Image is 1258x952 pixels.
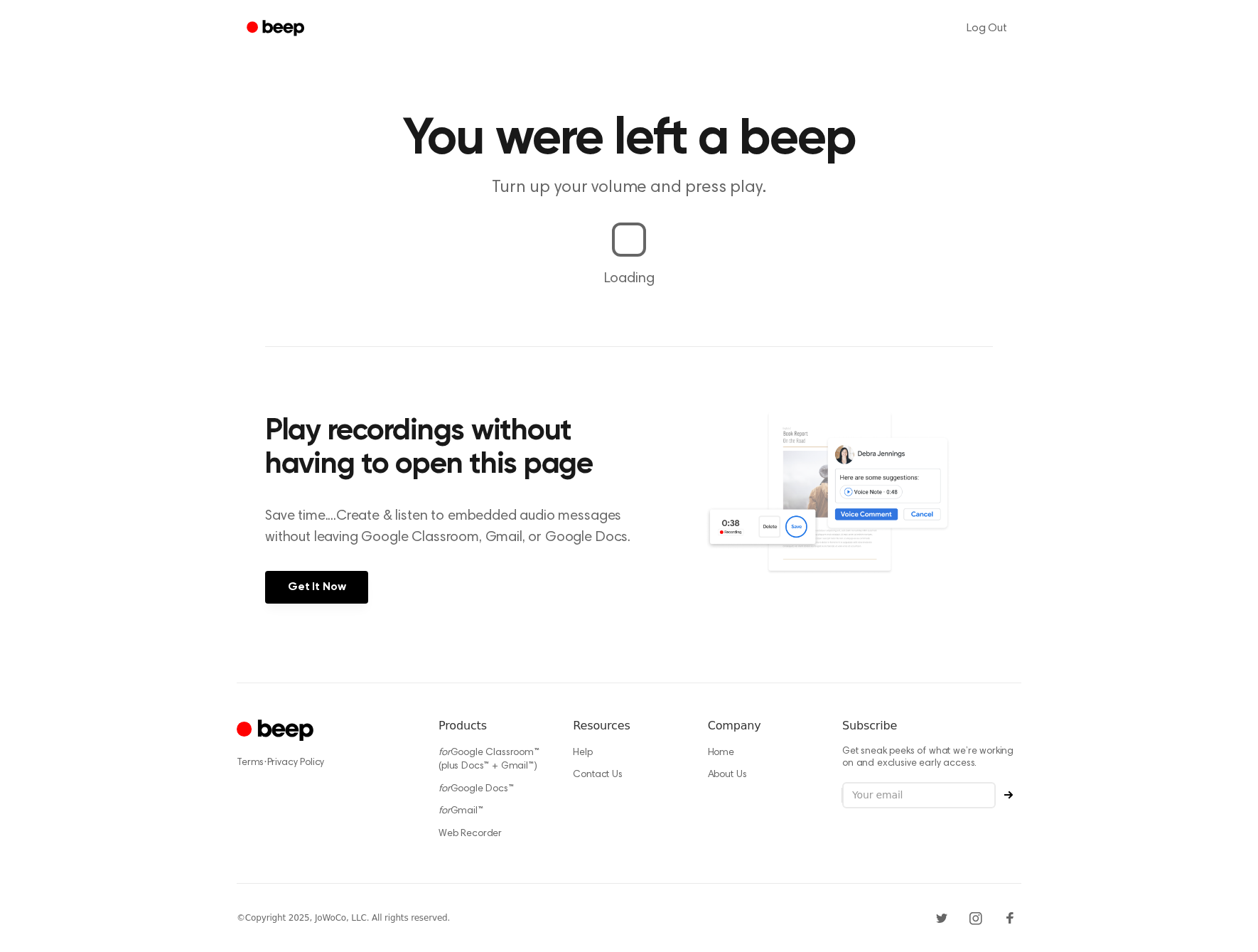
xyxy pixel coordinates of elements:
[952,11,1021,46] a: Log Out
[439,829,502,839] a: Web Recorder
[573,717,684,734] h6: Resources
[237,15,317,43] a: Beep
[265,571,368,604] a: Get It Now
[573,770,622,780] a: Contact Us
[265,506,648,548] p: Save time....Create & listen to embedded audio messages without leaving Google Classroom, Gmail, ...
[237,758,264,768] a: Terms
[439,748,539,772] a: forGoogle Classroom™ (plus Docs™ + Gmail™)
[964,906,987,929] a: Instagram
[439,748,451,758] i: for
[265,114,993,165] h1: You were left a beep
[439,806,451,816] i: for
[237,717,317,745] a: Cruip
[439,784,514,794] a: forGoogle Docs™
[439,784,451,794] i: for
[705,411,993,602] img: Voice Comments on Docs and Recording Widget
[237,911,450,924] div: © Copyright 2025, JoWoCo, LLC. All rights reserved.
[267,758,325,768] a: Privacy Policy
[842,717,1021,734] h6: Subscribe
[356,176,902,200] p: Turn up your volume and press play.
[999,906,1021,929] a: Facebook
[237,756,416,770] div: ·
[842,782,996,809] input: Your email
[17,268,1241,289] p: Loading
[439,717,550,734] h6: Products
[265,415,648,483] h2: Play recordings without having to open this page
[842,746,1021,771] p: Get sneak peeks of what we’re working on and exclusive early access.
[708,717,819,734] h6: Company
[439,806,483,816] a: forGmail™
[708,770,747,780] a: About Us
[996,791,1021,799] button: Subscribe
[573,748,592,758] a: Help
[930,906,953,929] a: Twitter
[708,748,734,758] a: Home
